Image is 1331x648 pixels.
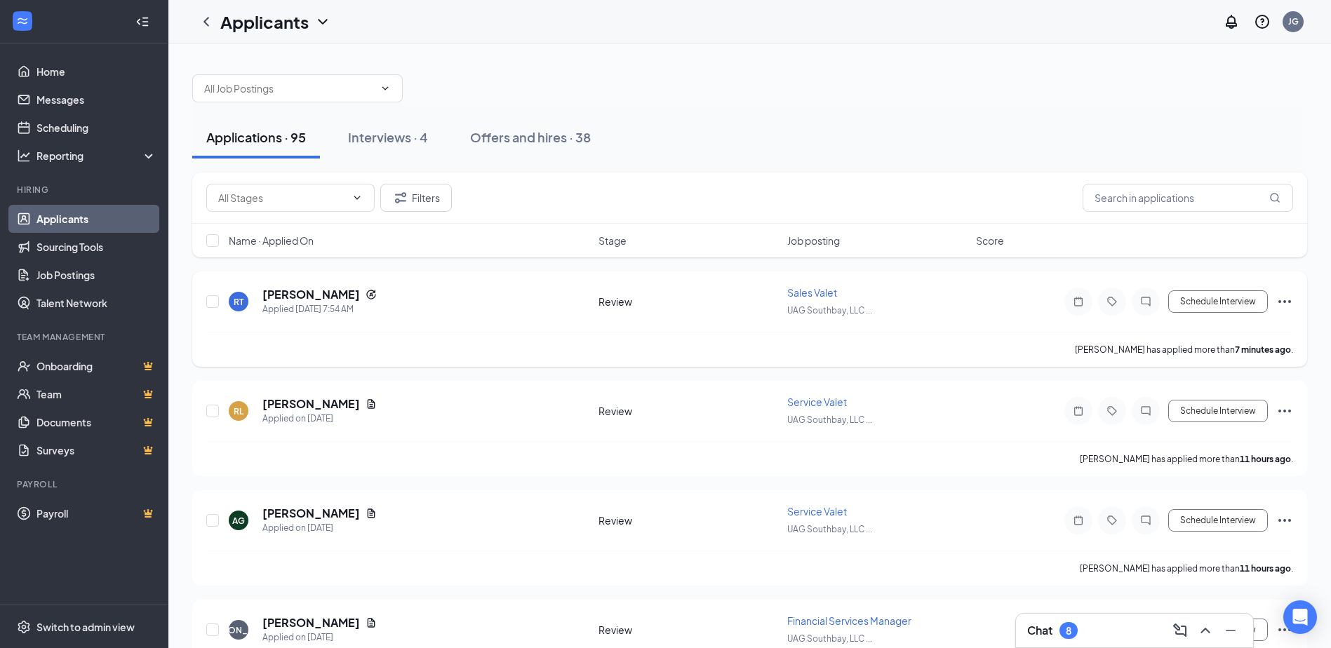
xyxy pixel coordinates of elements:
[598,404,779,418] div: Review
[234,405,243,417] div: RL
[1075,344,1293,356] p: [PERSON_NAME] has applied more than .
[787,286,837,299] span: Sales Valet
[262,506,360,521] h5: [PERSON_NAME]
[17,184,154,196] div: Hiring
[135,15,149,29] svg: Collapse
[262,287,360,302] h5: [PERSON_NAME]
[36,289,156,317] a: Talent Network
[1194,619,1217,642] button: ChevronUp
[787,396,847,408] span: Service Valet
[262,302,377,316] div: Applied [DATE] 7:54 AM
[348,128,428,146] div: Interviews · 4
[36,205,156,233] a: Applicants
[787,633,872,644] span: UAG Southbay, LLC ...
[1254,13,1271,30] svg: QuestionInfo
[598,513,779,527] div: Review
[1219,619,1242,642] button: Minimize
[232,515,245,527] div: AG
[17,331,154,343] div: Team Management
[262,396,360,412] h5: [PERSON_NAME]
[1070,296,1087,307] svg: Note
[1080,562,1293,574] p: [PERSON_NAME] has applied more than .
[1080,453,1293,465] p: [PERSON_NAME] has applied more than .
[36,149,157,163] div: Reporting
[36,352,156,380] a: OnboardingCrown
[36,436,156,464] a: SurveysCrown
[366,289,377,300] svg: Reapply
[36,620,135,634] div: Switch to admin view
[1083,184,1293,212] input: Search in applications
[220,10,309,34] h1: Applicants
[36,58,156,86] a: Home
[1240,563,1291,574] b: 11 hours ago
[204,81,374,96] input: All Job Postings
[1223,13,1240,30] svg: Notifications
[36,408,156,436] a: DocumentsCrown
[1168,290,1268,313] button: Schedule Interview
[1222,622,1239,639] svg: Minimize
[262,615,360,630] h5: [PERSON_NAME]
[1276,293,1293,310] svg: Ellipses
[262,630,377,644] div: Applied on [DATE]
[1276,403,1293,419] svg: Ellipses
[1070,515,1087,526] svg: Note
[787,234,840,248] span: Job posting
[229,234,314,248] span: Name · Applied On
[203,624,275,636] div: [PERSON_NAME]
[1070,405,1087,417] svg: Note
[1276,621,1293,638] svg: Ellipses
[262,412,377,426] div: Applied on [DATE]
[1283,600,1317,634] div: Open Intercom Messenger
[1066,625,1071,637] div: 8
[1137,405,1154,417] svg: ChatInactive
[380,83,391,94] svg: ChevronDown
[1168,400,1268,422] button: Schedule Interview
[17,149,31,163] svg: Analysis
[234,296,243,308] div: RT
[36,233,156,261] a: Sourcing Tools
[1137,296,1154,307] svg: ChatInactive
[198,13,215,30] svg: ChevronLeft
[36,499,156,527] a: PayrollCrown
[1104,405,1121,417] svg: Tag
[36,114,156,142] a: Scheduling
[1197,622,1214,639] svg: ChevronUp
[598,295,779,309] div: Review
[470,128,591,146] div: Offers and hires · 38
[36,261,156,289] a: Job Postings
[1235,344,1291,355] b: 7 minutes ago
[1104,515,1121,526] svg: Tag
[366,617,377,628] svg: Document
[352,192,363,203] svg: ChevronDown
[1240,454,1291,464] b: 11 hours ago
[976,234,1004,248] span: Score
[1137,515,1154,526] svg: ChatInactive
[380,184,452,212] button: Filter Filters
[1276,512,1293,529] svg: Ellipses
[1269,192,1280,203] svg: MagnifyingGlass
[787,414,872,425] span: UAG Southbay, LLC ...
[1168,509,1268,532] button: Schedule Interview
[787,524,872,534] span: UAG Southbay, LLC ...
[787,614,911,627] span: Financial Services Manager
[218,190,346,205] input: All Stages
[366,508,377,519] svg: Document
[1169,619,1191,642] button: ComposeMessage
[206,128,306,146] div: Applications · 95
[314,13,331,30] svg: ChevronDown
[17,620,31,634] svg: Settings
[392,189,409,206] svg: Filter
[15,14,29,28] svg: WorkstreamLogo
[787,505,847,518] span: Service Valet
[1172,622,1189,639] svg: ComposeMessage
[598,623,779,637] div: Review
[1288,15,1299,27] div: JG
[598,234,627,248] span: Stage
[36,86,156,114] a: Messages
[1027,623,1052,638] h3: Chat
[17,478,154,490] div: Payroll
[1104,296,1121,307] svg: Tag
[366,398,377,410] svg: Document
[36,380,156,408] a: TeamCrown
